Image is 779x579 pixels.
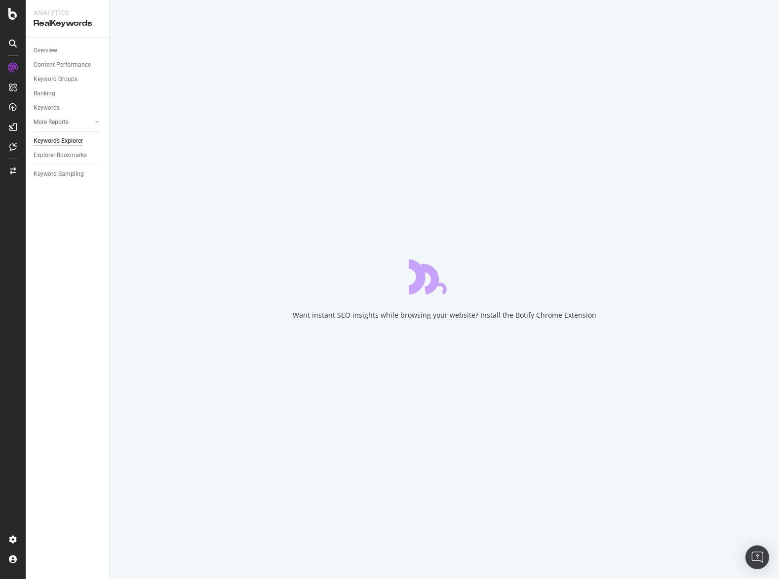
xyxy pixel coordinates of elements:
[34,74,78,84] div: Keyword Groups
[34,150,87,161] div: Explorer Bookmarks
[34,88,102,99] a: Ranking
[34,45,57,56] div: Overview
[34,150,102,161] a: Explorer Bookmarks
[34,117,92,127] a: More Reports
[34,103,102,113] a: Keywords
[34,117,69,127] div: More Reports
[34,136,83,146] div: Keywords Explorer
[34,169,102,179] a: Keyword Sampling
[745,545,769,569] div: Open Intercom Messenger
[34,60,91,70] div: Content Performance
[34,103,60,113] div: Keywords
[34,136,102,146] a: Keywords Explorer
[34,8,101,18] div: Analytics
[34,74,102,84] a: Keyword Groups
[34,169,84,179] div: Keyword Sampling
[293,310,596,320] div: Want instant SEO insights while browsing your website? Install the Botify Chrome Extension
[34,60,102,70] a: Content Performance
[34,45,102,56] a: Overview
[409,259,480,294] div: animation
[34,18,101,29] div: RealKeywords
[34,88,55,99] div: Ranking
